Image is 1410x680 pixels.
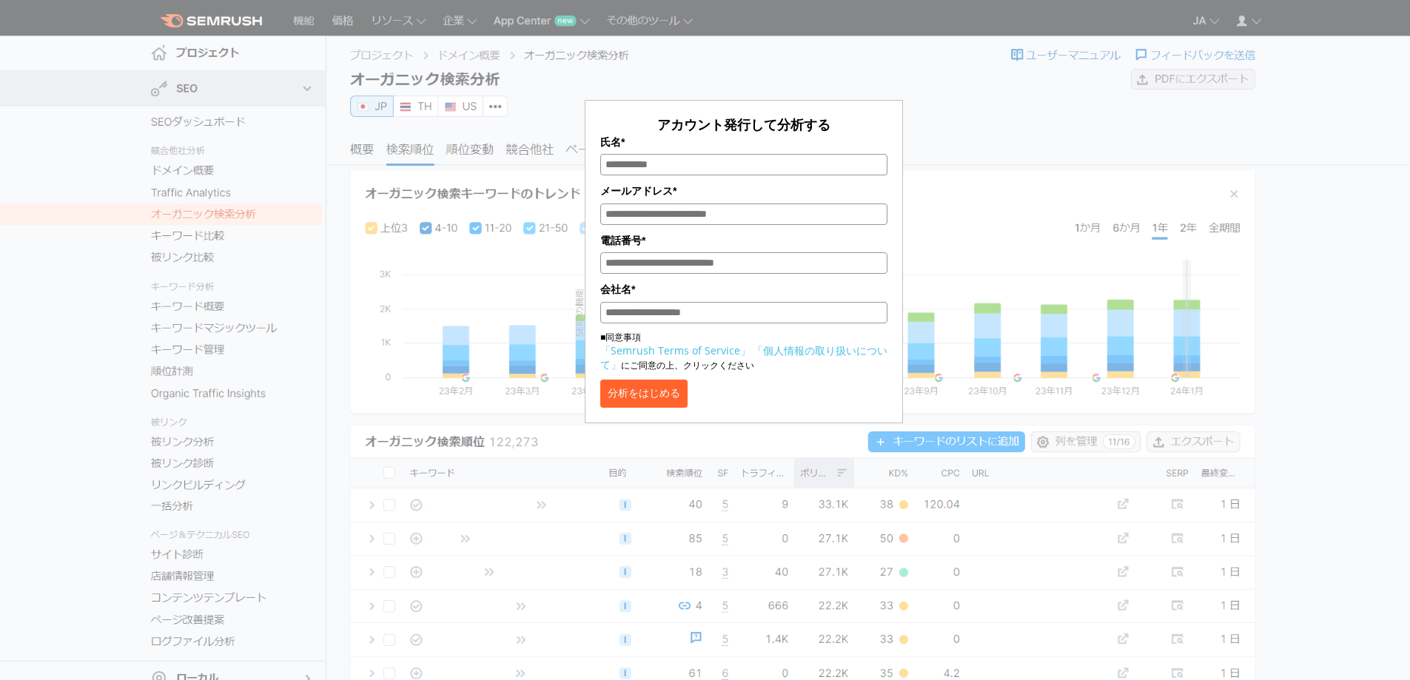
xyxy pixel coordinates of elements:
a: 「Semrush Terms of Service」 [600,343,751,357]
label: 電話番号* [600,232,887,249]
a: 「個人情報の取り扱いについて」 [600,343,887,371]
span: アカウント発行して分析する [657,115,830,133]
p: ■同意事項 にご同意の上、クリックください [600,331,887,372]
img: npw-badge-icon-locked.svg [866,159,878,171]
button: 分析をはじめる [600,380,688,408]
label: メールアドレス* [600,183,887,199]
